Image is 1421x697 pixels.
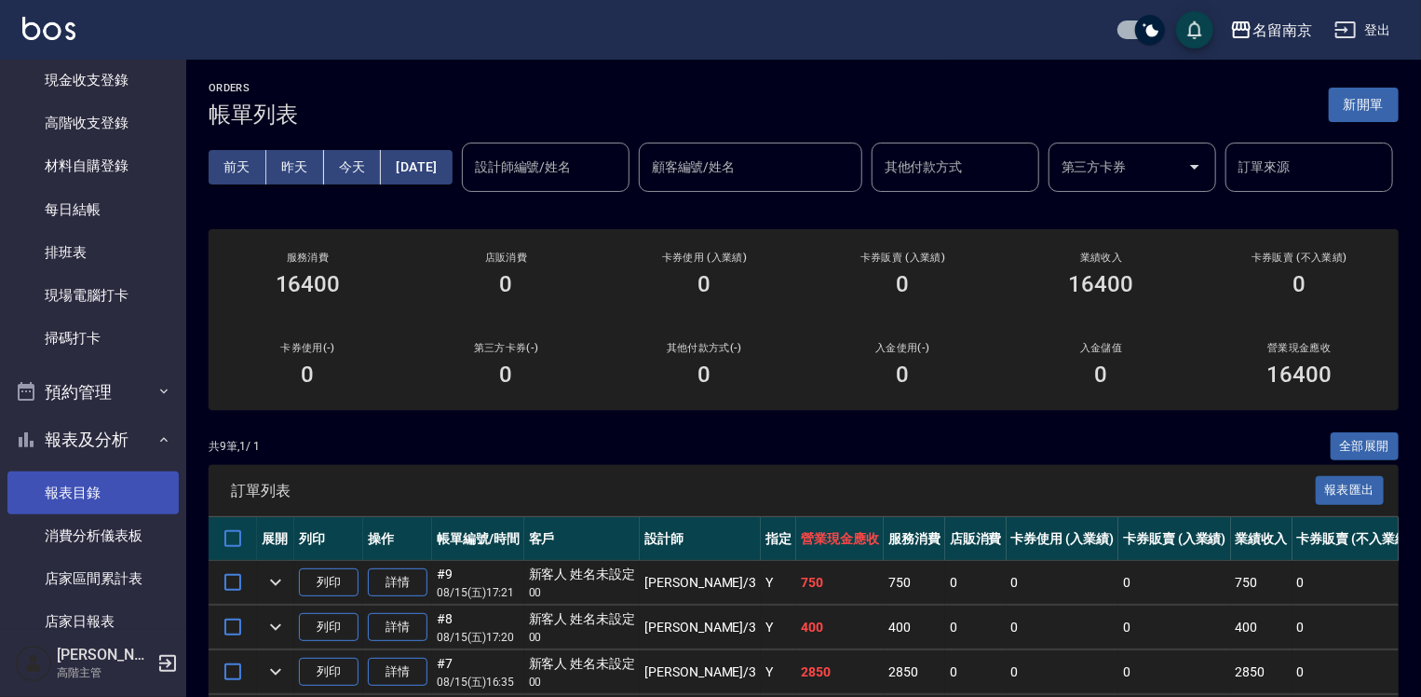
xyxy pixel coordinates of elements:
td: 0 [1118,606,1231,649]
h5: [PERSON_NAME] [57,646,152,664]
td: #8 [432,606,524,649]
button: 前天 [209,150,266,184]
button: 名留南京 [1223,11,1319,49]
a: 詳情 [368,658,427,687]
h3: 0 [1095,362,1108,388]
p: 08/15 (五) 17:20 [437,629,520,646]
td: Y [761,650,796,694]
td: 0 [1118,650,1231,694]
td: #7 [432,650,524,694]
h3: 0 [698,362,711,388]
th: 店販消費 [945,517,1007,561]
td: [PERSON_NAME] /3 [640,650,761,694]
p: 00 [529,674,636,690]
button: expand row [262,568,290,596]
h3: 帳單列表 [209,102,298,128]
div: 新客人 姓名未設定 [529,609,636,629]
div: 名留南京 [1252,19,1312,42]
h3: 0 [897,362,910,388]
td: 750 [1231,561,1292,605]
td: 2850 [796,650,884,694]
button: 列印 [299,568,359,597]
th: 客戶 [524,517,641,561]
th: 卡券使用 (入業績) [1007,517,1119,561]
button: 報表及分析 [7,416,179,464]
p: 共 9 筆, 1 / 1 [209,438,260,455]
h3: 0 [897,271,910,297]
button: 全部展開 [1331,432,1400,461]
button: 報表匯出 [1316,476,1385,505]
td: 0 [945,561,1007,605]
div: 新客人 姓名未設定 [529,565,636,584]
button: 預約管理 [7,368,179,417]
button: 列印 [299,658,359,687]
h3: 服務消費 [231,252,385,264]
button: expand row [262,613,290,641]
img: Person [15,645,52,682]
td: 0 [1292,650,1417,694]
h3: 0 [302,362,315,388]
td: [PERSON_NAME] /3 [640,561,761,605]
h2: 卡券使用 (入業績) [628,252,781,264]
td: Y [761,561,796,605]
h2: 卡券使用(-) [231,342,385,354]
a: 高階收支登錄 [7,102,179,144]
h2: ORDERS [209,82,298,94]
a: 報表匯出 [1316,481,1385,499]
button: 列印 [299,613,359,642]
th: 營業現金應收 [796,517,884,561]
a: 掃碼打卡 [7,317,179,360]
h2: 業績收入 [1024,252,1178,264]
td: 400 [884,606,945,649]
h2: 店販消費 [429,252,583,264]
img: Logo [22,17,75,40]
a: 排班表 [7,231,179,274]
button: 昨天 [266,150,324,184]
td: 0 [1007,606,1119,649]
h2: 其他付款方式(-) [628,342,781,354]
th: 業績收入 [1231,517,1292,561]
a: 詳情 [368,613,427,642]
h3: 0 [698,271,711,297]
th: 操作 [363,517,432,561]
td: 0 [1292,561,1417,605]
th: 指定 [761,517,796,561]
td: Y [761,606,796,649]
button: Open [1180,152,1210,182]
td: 400 [796,606,884,649]
h3: 16400 [1267,362,1333,388]
h2: 入金儲值 [1024,342,1178,354]
a: 店家區間累計表 [7,557,179,600]
p: 高階主管 [57,664,152,681]
td: 0 [1007,650,1119,694]
h3: 0 [500,362,513,388]
td: 0 [945,606,1007,649]
th: 服務消費 [884,517,945,561]
h3: 0 [1293,271,1306,297]
td: #9 [432,561,524,605]
h2: 卡券販賣 (不入業績) [1223,252,1376,264]
td: [PERSON_NAME] /3 [640,606,761,649]
p: 00 [529,584,636,601]
button: 新開單 [1329,88,1399,122]
button: 登出 [1327,13,1399,48]
a: 報表目錄 [7,471,179,514]
button: 今天 [324,150,382,184]
td: 2850 [1231,650,1292,694]
a: 每日結帳 [7,188,179,231]
td: 400 [1231,606,1292,649]
h3: 16400 [276,271,341,297]
p: 08/15 (五) 16:35 [437,674,520,690]
td: 750 [796,561,884,605]
div: 新客人 姓名未設定 [529,654,636,674]
span: 訂單列表 [231,482,1316,500]
h2: 營業現金應收 [1223,342,1376,354]
a: 材料自購登錄 [7,144,179,187]
h2: 卡券販賣 (入業績) [826,252,980,264]
p: 08/15 (五) 17:21 [437,584,520,601]
h2: 第三方卡券(-) [429,342,583,354]
h3: 16400 [1069,271,1134,297]
td: 0 [1007,561,1119,605]
td: 0 [945,650,1007,694]
td: 750 [884,561,945,605]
